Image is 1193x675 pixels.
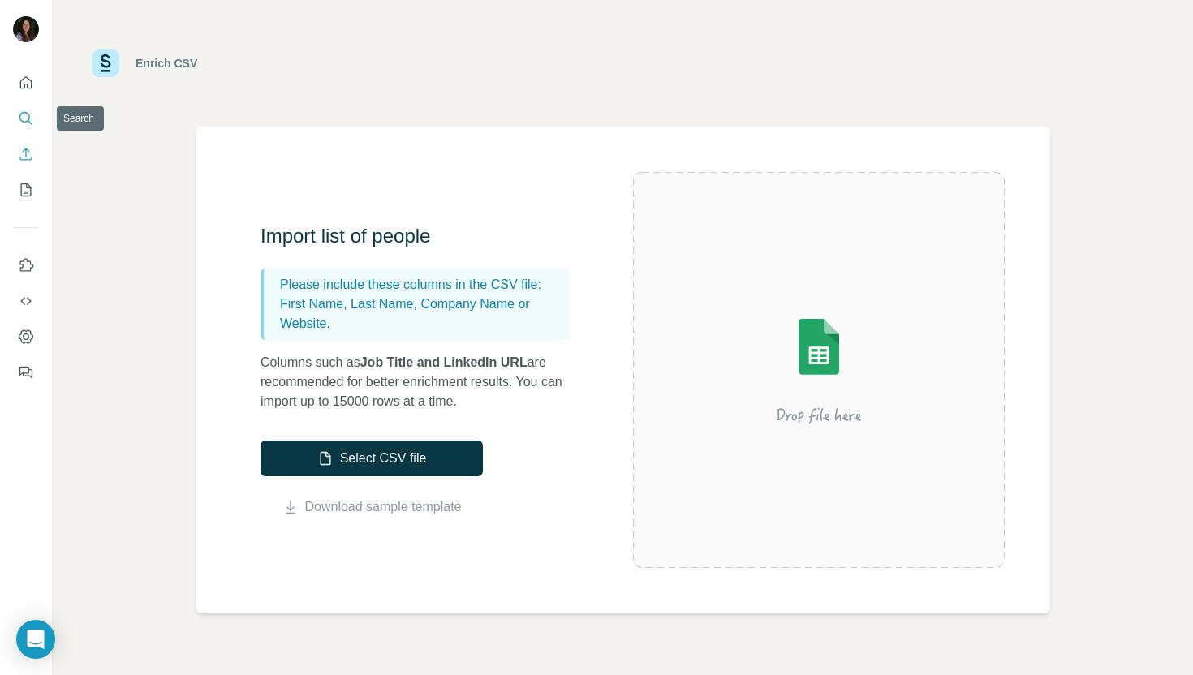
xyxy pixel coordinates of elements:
[13,322,39,351] button: Dashboard
[261,441,483,476] button: Select CSV file
[261,223,585,249] h3: Import list of people
[673,273,965,467] img: Surfe Illustration - Drop file here or select below
[16,620,55,659] div: Open Intercom Messenger
[261,497,483,517] button: Download sample template
[280,295,562,333] p: First Name, Last Name, Company Name or Website.
[261,353,585,411] p: Columns such as are recommended for better enrichment results. You can import up to 15000 rows at...
[136,55,197,71] div: Enrich CSV
[13,175,39,204] button: My lists
[13,104,39,133] button: Search
[13,358,39,387] button: Feedback
[13,68,39,97] button: Quick start
[305,497,462,517] a: Download sample template
[13,251,39,280] button: Use Surfe on LinkedIn
[13,286,39,316] button: Use Surfe API
[360,355,528,369] span: Job Title and LinkedIn URL
[92,49,119,77] img: Surfe Logo
[13,140,39,169] button: Enrich CSV
[13,16,39,42] img: Avatar
[280,275,562,295] p: Please include these columns in the CSV file:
